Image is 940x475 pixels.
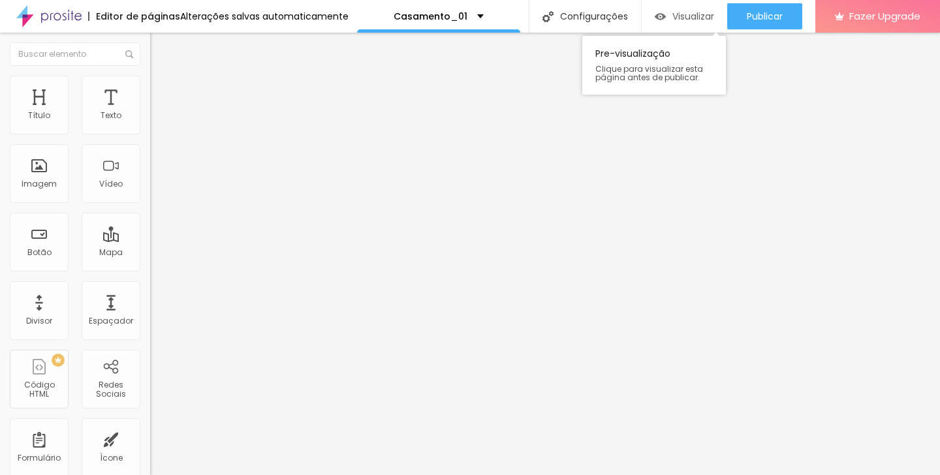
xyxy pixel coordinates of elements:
[89,316,133,326] div: Espaçador
[642,3,727,29] button: Visualizar
[125,50,133,58] img: Icone
[849,10,920,22] span: Fazer Upgrade
[747,11,783,22] span: Publicar
[101,111,121,120] div: Texto
[27,248,52,257] div: Botão
[582,36,726,95] div: Pre-visualização
[394,12,467,21] p: Casamento_01
[595,65,713,82] span: Clique para visualizar esta página antes de publicar.
[727,3,802,29] button: Publicar
[99,179,123,189] div: Vídeo
[180,12,349,21] div: Alterações salvas automaticamente
[672,11,714,22] span: Visualizar
[88,12,180,21] div: Editor de páginas
[85,380,136,399] div: Redes Sociais
[13,380,65,399] div: Código HTML
[542,11,554,22] img: Icone
[18,453,61,463] div: Formulário
[22,179,57,189] div: Imagem
[10,42,140,66] input: Buscar elemento
[100,453,123,463] div: Ícone
[99,248,123,257] div: Mapa
[655,11,666,22] img: view-1.svg
[28,111,50,120] div: Título
[26,316,52,326] div: Divisor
